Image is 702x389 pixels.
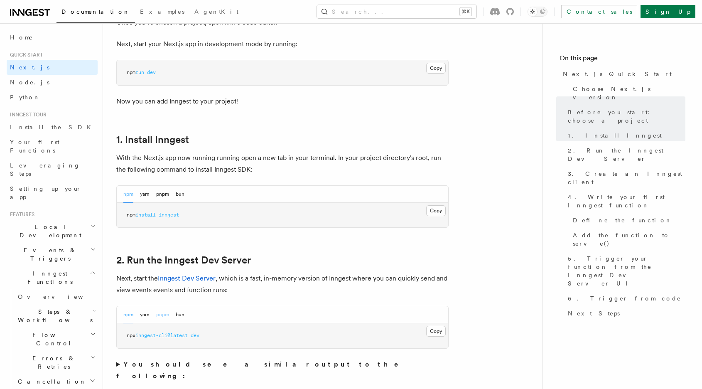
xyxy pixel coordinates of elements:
button: Search...⌘K [317,5,476,18]
a: Python [7,90,98,105]
span: Add the function to serve() [573,231,685,248]
span: Local Development [7,223,91,239]
span: 2. Run the Inngest Dev Server [568,146,685,163]
a: Inngest Dev Server [158,274,216,282]
button: Events & Triggers [7,243,98,266]
button: yarn [140,306,150,323]
a: Contact sales [561,5,637,18]
span: Your first Functions [10,139,59,154]
span: 4. Write your first Inngest function [568,193,685,209]
a: 2. Run the Inngest Dev Server [116,254,251,266]
span: run [135,69,144,75]
a: Choose Next.js version [569,81,685,105]
strong: You should see a similar output to the following: [116,360,410,380]
a: Before you start: choose a project [565,105,685,128]
kbd: ⌘K [460,7,471,16]
a: Leveraging Steps [7,158,98,181]
span: Choose Next.js version [573,85,685,101]
span: Inngest Functions [7,269,90,286]
a: 1. Install Inngest [116,134,189,145]
button: bun [176,186,184,203]
button: Copy [426,326,446,337]
span: 5. Trigger your function from the Inngest Dev Server UI [568,254,685,288]
span: install [135,212,156,218]
span: inngest-cli@latest [135,332,188,338]
span: Python [10,94,40,101]
span: Cancellation [15,377,86,386]
span: Examples [140,8,184,15]
a: Next.js [7,60,98,75]
a: Next Steps [565,306,685,321]
a: Documentation [56,2,135,23]
button: yarn [140,186,150,203]
span: Quick start [7,52,43,58]
button: npm [123,186,133,203]
span: dev [191,332,199,338]
span: Features [7,211,34,218]
a: 5. Trigger your function from the Inngest Dev Server UI [565,251,685,291]
span: npm [127,69,135,75]
a: Next.js Quick Start [560,66,685,81]
button: Cancellation [15,374,98,389]
p: With the Next.js app now running running open a new tab in your terminal. In your project directo... [116,152,449,175]
button: Copy [426,63,446,74]
h4: On this page [560,53,685,66]
summary: You should see a similar output to the following: [116,359,449,382]
span: Home [10,33,33,42]
a: Define the function [569,213,685,228]
p: Next, start your Next.js app in development mode by running: [116,38,449,50]
a: 1. Install Inngest [565,128,685,143]
span: Next.js Quick Start [563,70,672,78]
button: Inngest Functions [7,266,98,289]
p: Next, start the , which is a fast, in-memory version of Inngest where you can quickly send and vi... [116,273,449,296]
span: Flow Control [15,331,90,347]
button: Copy [426,205,446,216]
button: bun [176,306,184,323]
span: Steps & Workflows [15,308,93,324]
button: pnpm [156,306,169,323]
span: 6. Trigger from code [568,294,681,303]
span: Documentation [61,8,130,15]
span: npm [127,212,135,218]
a: AgentKit [189,2,243,22]
span: Errors & Retries [15,354,90,371]
a: 6. Trigger from code [565,291,685,306]
a: Examples [135,2,189,22]
span: Setting up your app [10,185,81,200]
a: Install the SDK [7,120,98,135]
a: Home [7,30,98,45]
span: Next.js [10,64,49,71]
button: Flow Control [15,327,98,351]
span: Leveraging Steps [10,162,80,177]
a: Your first Functions [7,135,98,158]
button: npm [123,306,133,323]
span: Define the function [573,216,672,224]
span: Before you start: choose a project [568,108,685,125]
button: Local Development [7,219,98,243]
a: Add the function to serve() [569,228,685,251]
a: 2. Run the Inngest Dev Server [565,143,685,166]
button: Toggle dark mode [528,7,547,17]
button: Errors & Retries [15,351,98,374]
p: Now you can add Inngest to your project! [116,96,449,107]
a: 3. Create an Inngest client [565,166,685,190]
span: 1. Install Inngest [568,131,662,140]
span: Events & Triggers [7,246,91,263]
a: Overview [15,289,98,304]
a: 4. Write your first Inngest function [565,190,685,213]
span: 3. Create an Inngest client [568,170,685,186]
button: Steps & Workflows [15,304,98,327]
span: npx [127,332,135,338]
a: Node.js [7,75,98,90]
span: Install the SDK [10,124,96,130]
span: dev [147,69,156,75]
span: AgentKit [194,8,238,15]
span: Next Steps [568,309,620,318]
span: inngest [159,212,179,218]
a: Sign Up [641,5,695,18]
button: pnpm [156,186,169,203]
a: Setting up your app [7,181,98,204]
span: Inngest tour [7,111,47,118]
span: Node.js [10,79,49,86]
span: Overview [18,293,103,300]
